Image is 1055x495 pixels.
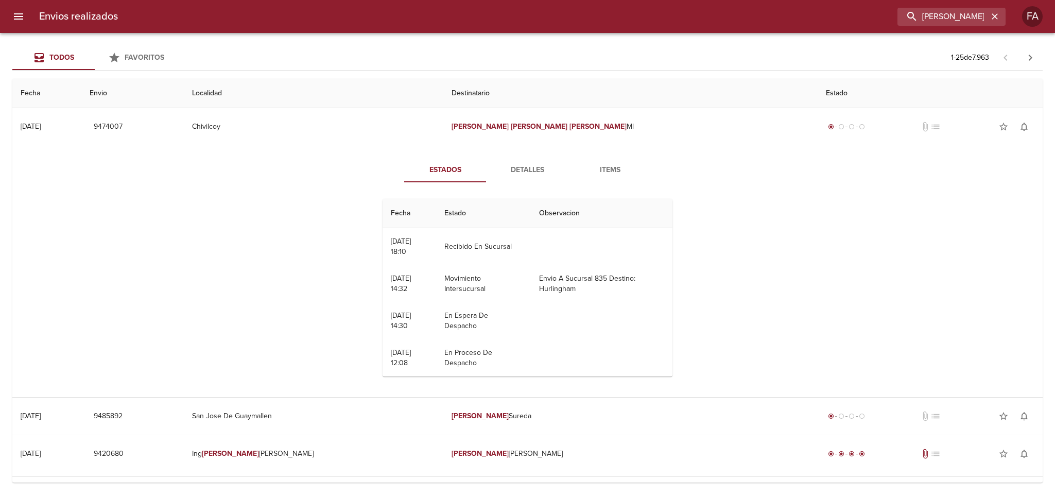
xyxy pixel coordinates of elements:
[184,79,443,108] th: Localidad
[531,265,672,302] td: Envio A Sucursal 835 Destino: Hurlingham
[202,449,259,458] em: [PERSON_NAME]
[404,158,651,182] div: Tabs detalle de guia
[930,449,941,459] span: No tiene pedido asociado
[849,124,855,130] span: radio_button_unchecked
[859,451,865,457] span: radio_button_checked
[21,412,41,420] div: [DATE]
[1018,45,1043,70] span: Pagina siguiente
[826,411,867,421] div: Generado
[859,124,865,130] span: radio_button_unchecked
[818,79,1043,108] th: Estado
[94,410,123,423] span: 9485892
[828,451,834,457] span: radio_button_checked
[1019,411,1029,421] span: notifications_none
[1019,122,1029,132] span: notifications_none
[1014,406,1034,426] button: Activar notificaciones
[383,199,436,228] th: Fecha
[511,122,568,131] em: [PERSON_NAME]
[575,164,645,177] span: Items
[993,443,1014,464] button: Agregar a favoritos
[391,311,411,330] div: [DATE] 14:30
[920,411,930,421] span: No tiene documentos adjuntos
[838,451,844,457] span: radio_button_checked
[184,435,443,472] td: Ing [PERSON_NAME]
[12,45,177,70] div: Tabs Envios
[1019,449,1029,459] span: notifications_none
[443,108,818,145] td: Ml
[828,124,834,130] span: radio_button_checked
[838,413,844,419] span: radio_button_unchecked
[828,413,834,419] span: radio_button_checked
[21,122,41,131] div: [DATE]
[998,449,1009,459] span: star_border
[838,124,844,130] span: radio_button_unchecked
[993,52,1018,62] span: Pagina anterior
[826,449,867,459] div: Entregado
[436,199,531,228] th: Estado
[436,228,531,265] td: Recibido En Sucursal
[443,79,818,108] th: Destinatario
[998,411,1009,421] span: star_border
[569,122,627,131] em: [PERSON_NAME]
[436,265,531,302] td: Movimiento Intersucursal
[998,122,1009,132] span: star_border
[436,339,531,377] td: En Proceso De Despacho
[951,53,989,63] p: 1 - 25 de 7.963
[410,164,480,177] span: Estados
[452,412,509,420] em: [PERSON_NAME]
[859,413,865,419] span: radio_button_unchecked
[391,274,411,293] div: [DATE] 14:32
[39,8,118,25] h6: Envios realizados
[184,398,443,435] td: San Jose De Guaymallen
[930,122,941,132] span: No tiene pedido asociado
[90,407,127,426] button: 9485892
[443,398,818,435] td: Sureda
[6,4,31,29] button: menu
[1014,443,1034,464] button: Activar notificaciones
[493,164,563,177] span: Detalles
[531,199,672,228] th: Observacion
[94,121,123,133] span: 9474007
[436,302,531,339] td: En Espera De Despacho
[1014,116,1034,137] button: Activar notificaciones
[452,449,509,458] em: [PERSON_NAME]
[1022,6,1043,27] div: FA
[49,53,74,62] span: Todos
[826,122,867,132] div: Generado
[1022,6,1043,27] div: Abrir información de usuario
[90,117,127,136] button: 9474007
[391,237,411,256] div: [DATE] 18:10
[125,53,164,62] span: Favoritos
[993,406,1014,426] button: Agregar a favoritos
[897,8,988,26] input: buscar
[184,108,443,145] td: Chivilcoy
[920,122,930,132] span: No tiene documentos adjuntos
[993,116,1014,137] button: Agregar a favoritos
[443,435,818,472] td: [PERSON_NAME]
[81,79,184,108] th: Envio
[12,79,81,108] th: Fecha
[383,199,673,377] table: Tabla de seguimiento
[452,122,509,131] em: [PERSON_NAME]
[849,451,855,457] span: radio_button_checked
[90,445,128,464] button: 9420680
[920,449,930,459] span: Tiene documentos adjuntos
[94,448,124,460] span: 9420680
[849,413,855,419] span: radio_button_unchecked
[930,411,941,421] span: No tiene pedido asociado
[391,348,411,367] div: [DATE] 12:08
[21,449,41,458] div: [DATE]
